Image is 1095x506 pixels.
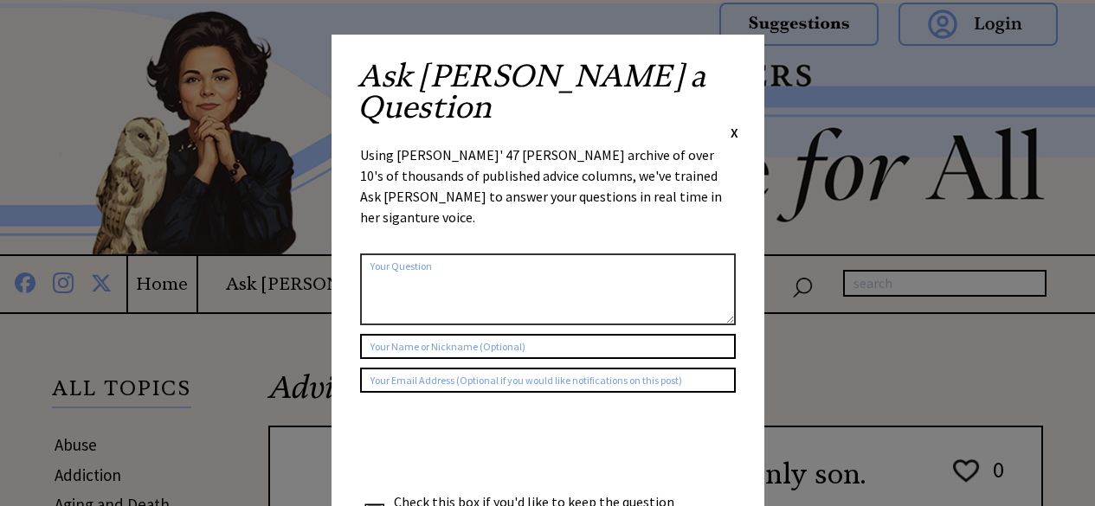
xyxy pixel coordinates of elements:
span: X [731,124,738,141]
input: Your Email Address (Optional if you would like notifications on this post) [360,368,736,393]
iframe: reCAPTCHA [360,410,623,477]
h2: Ask [PERSON_NAME] a Question [357,61,738,123]
div: Using [PERSON_NAME]' 47 [PERSON_NAME] archive of over 10's of thousands of published advice colum... [360,144,736,245]
input: Your Name or Nickname (Optional) [360,334,736,359]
